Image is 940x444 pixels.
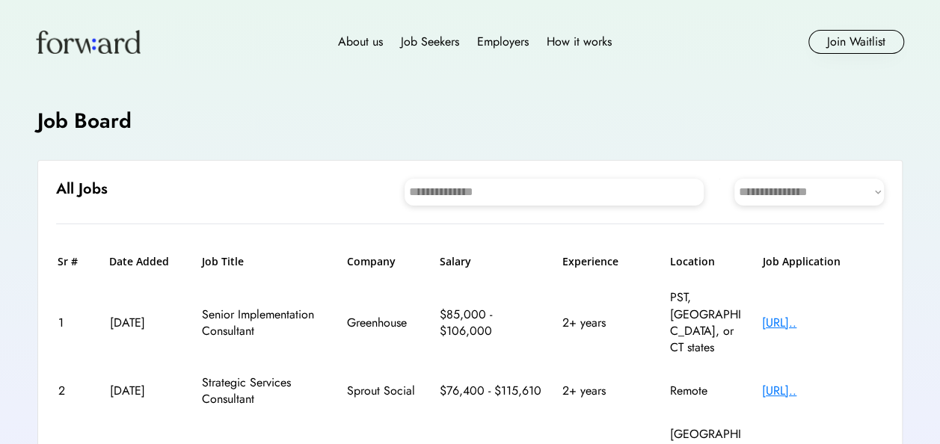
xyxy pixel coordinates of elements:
div: 2+ years [562,383,652,399]
div: 2 [58,383,92,399]
h6: Location [670,254,745,269]
div: Greenhouse [347,315,422,331]
h6: Salary [440,254,544,269]
div: 1 [58,315,92,331]
h6: Sr # [58,254,91,269]
div: Senior Implementation Consultant [202,306,329,340]
h6: Job Application [763,254,882,269]
div: $76,400 - $115,610 [440,383,544,399]
div: [DATE] [110,383,185,399]
div: [URL].. [762,315,882,331]
div: $85,000 - $106,000 [440,306,544,340]
div: [DATE] [110,315,185,331]
img: Forward logo [36,30,141,54]
h6: Experience [562,254,652,269]
div: Remote [669,383,744,399]
h6: Date Added [109,254,184,269]
div: Job Seekers [401,33,459,51]
h6: Job Title [202,254,244,269]
div: 2+ years [562,315,652,331]
div: Sprout Social [347,383,422,399]
div: Employers [477,33,529,51]
h4: Job Board [37,106,132,135]
h6: Company [347,254,422,269]
button: Join Waitlist [808,30,904,54]
div: How it works [547,33,612,51]
div: Strategic Services Consultant [202,374,329,408]
div: About us [338,33,383,51]
h6: All Jobs [56,179,108,200]
div: [URL].. [762,383,882,399]
div: PST, [GEOGRAPHIC_DATA], or CT states [669,289,744,357]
